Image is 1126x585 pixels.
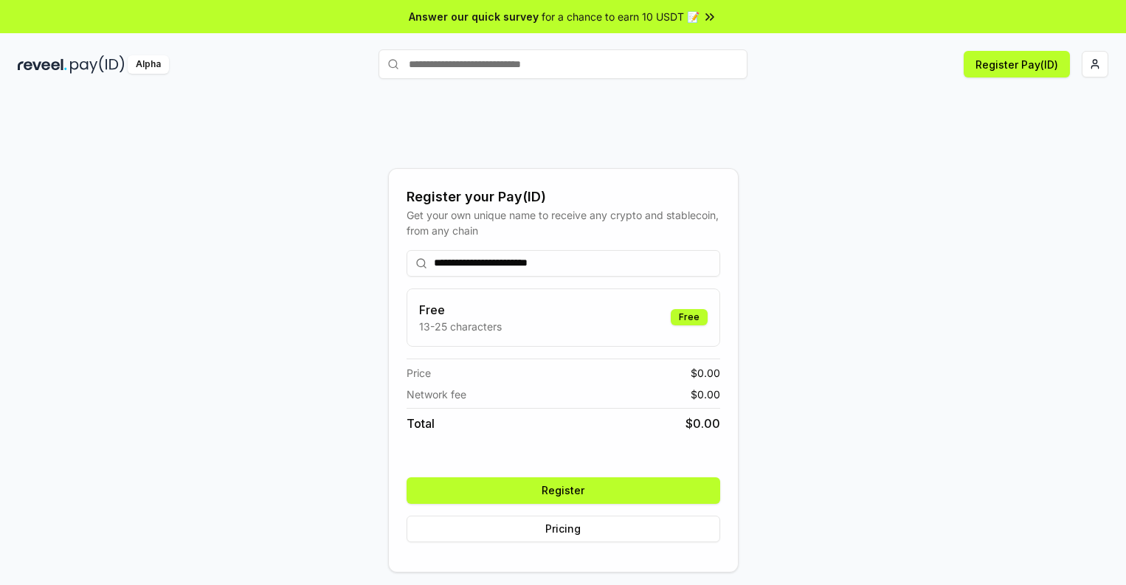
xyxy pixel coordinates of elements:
[685,415,720,432] span: $ 0.00
[409,9,539,24] span: Answer our quick survey
[691,365,720,381] span: $ 0.00
[407,387,466,402] span: Network fee
[542,9,700,24] span: for a chance to earn 10 USDT 📝
[407,477,720,504] button: Register
[70,55,125,74] img: pay_id
[671,309,708,325] div: Free
[407,365,431,381] span: Price
[691,387,720,402] span: $ 0.00
[407,415,435,432] span: Total
[407,516,720,542] button: Pricing
[407,187,720,207] div: Register your Pay(ID)
[964,51,1070,77] button: Register Pay(ID)
[128,55,169,74] div: Alpha
[419,301,502,319] h3: Free
[407,207,720,238] div: Get your own unique name to receive any crypto and stablecoin, from any chain
[419,319,502,334] p: 13-25 characters
[18,55,67,74] img: reveel_dark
